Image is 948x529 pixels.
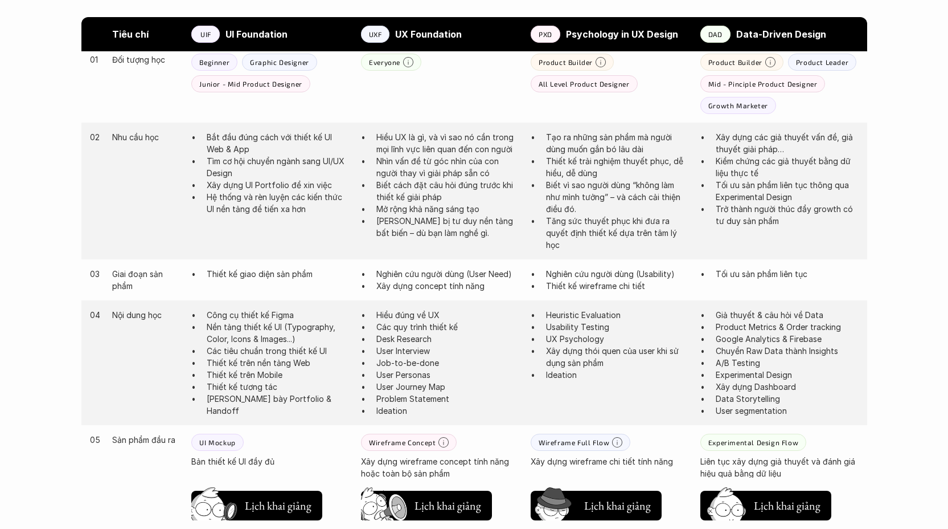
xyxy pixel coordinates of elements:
[90,131,101,143] p: 02
[716,357,859,369] p: A/B Testing
[708,80,818,88] p: Mid - Pinciple Product Designer
[207,179,350,191] p: Xây dựng UI Portfolio để xin việc
[112,54,180,66] p: Đối tượng học
[531,486,662,520] a: Lịch khai giảng
[207,309,350,321] p: Công cụ thiết kế Figma
[191,455,350,467] p: Bản thiết kế UI đầy đủ
[245,498,311,514] h5: Lịch khai giảng
[191,486,322,520] a: Lịch khai giảng
[539,438,609,446] p: Wireframe Full Flow
[531,491,662,520] button: Lịch khai giảng
[112,309,180,321] p: Nội dung học
[207,131,350,155] p: Bắt đầu đúng cách với thiết kế UI Web & App
[716,268,859,280] p: Tối ưu sản phẩm liên tục
[546,179,689,215] p: Biết vì sao người dùng “không làm như mình tưởng” – và cách cải thiện điều đó.
[90,434,101,446] p: 05
[191,491,322,520] button: Lịch khai giảng
[376,309,519,321] p: Hiểu đúng về UX
[376,280,519,292] p: Xây dựng concept tính năng
[546,155,689,179] p: Thiết kế trải nghiệm thuyết phục, dễ hiểu, dễ dùng
[376,321,519,333] p: Các quy trình thiết kế
[369,438,436,446] p: Wireframe Concept
[112,268,180,292] p: Giai đoạn sản phẩm
[546,321,689,333] p: Usability Testing
[716,309,859,321] p: Giả thuyết & câu hỏi về Data
[207,155,350,179] p: Tìm cơ hội chuyển ngành sang UI/UX Design
[207,191,350,215] p: Hệ thống và rèn luyện các kiến thức UI nền tảng để tiến xa hơn
[225,29,288,40] strong: UI Foundation
[546,345,689,369] p: Xây dựng thói quen của user khi sử dụng sản phẩm
[708,438,798,446] p: Experimental Design Flow
[546,131,689,155] p: Tạo ra những sản phẩm mà người dùng muốn gắn bó lâu dài
[376,357,519,369] p: Job-to-be-done
[376,155,519,179] p: Nhìn vấn đề từ góc nhìn của con người thay vì giải pháp sẵn có
[207,393,350,417] p: [PERSON_NAME] bày Portfolio & Handoff
[546,280,689,292] p: Thiết kế wireframe chi tiết
[736,29,826,40] strong: Data-Driven Design
[796,58,848,66] p: Product Leader
[376,333,519,345] p: Desk Research
[716,369,859,381] p: Experimental Design
[546,215,689,251] p: Tăng sức thuyết phục khi đưa ra quyết định thiết kế dựa trên tâm lý học
[376,381,519,393] p: User Journey Map
[539,30,552,38] p: PXD
[754,498,820,514] h5: Lịch khai giảng
[207,345,350,357] p: Các tiêu chuẩn trong thiết kế UI
[376,179,519,203] p: Biết cách đặt câu hỏi đúng trước khi thiết kế giải pháp
[376,268,519,280] p: Nghiên cứu người dùng (User Need)
[700,486,831,520] a: Lịch khai giảng
[415,498,481,514] h5: Lịch khai giảng
[376,131,519,155] p: Hiểu UX là gì, và vì sao nó cần trong mọi lĩnh vực liên quan đến con người
[716,321,859,333] p: Product Metrics & Order tracking
[376,393,519,405] p: Problem Statement
[207,357,350,369] p: Thiết kế trên nền tảng Web
[700,455,859,479] p: Liên tục xây dựng giả thuyết và đánh giá hiệu quả bằng dữ liệu
[376,345,519,357] p: User Interview
[90,54,101,66] p: 01
[546,333,689,345] p: UX Psychology
[539,58,593,66] p: Product Builder
[716,381,859,393] p: Xây dựng Dashboard
[708,30,723,38] p: DAD
[708,101,768,109] p: Growth Marketer
[566,29,678,40] strong: Psychology in UX Design
[199,438,235,446] p: UI Mockup
[716,405,859,417] p: User segmentation
[376,215,519,239] p: [PERSON_NAME] bị tư duy nền tảng bất biến – dù bạn làm nghề gì.
[716,393,859,405] p: Data Storytelling
[90,309,101,321] p: 04
[539,80,630,88] p: All Level Product Designer
[376,369,519,381] p: User Personas
[112,29,149,40] strong: Tiêu chí
[716,203,859,227] p: Trở thành người thúc đẩy growth có tư duy sản phẩm
[531,455,689,467] p: Xây dựng wireframe chi tiết tính năng
[716,155,859,179] p: Kiểm chứng các giả thuyết bằng dữ liệu thực tế
[207,381,350,393] p: Thiết kế tương tác
[546,268,689,280] p: Nghiên cứu người dùng (Usability)
[546,369,689,381] p: Ideation
[207,369,350,381] p: Thiết kế trên Mobile
[716,333,859,345] p: Google Analytics & Firebase
[112,434,180,446] p: Sản phẩm đầu ra
[112,131,180,143] p: Nhu cầu học
[207,268,350,280] p: Thiết kế giao diện sản phẩm
[369,58,400,66] p: Everyone
[361,491,492,520] button: Lịch khai giảng
[361,486,492,520] a: Lịch khai giảng
[376,203,519,215] p: Mở rộng khả năng sáng tạo
[584,498,651,514] h5: Lịch khai giảng
[546,309,689,321] p: Heuristic Evaluation
[716,345,859,357] p: Chuyển Raw Data thành Insights
[199,80,302,88] p: Junior - Mid Product Designer
[716,179,859,203] p: Tối ưu sản phẩm liên tục thông qua Experimental Design
[708,58,762,66] p: Product Builder
[395,29,462,40] strong: UX Foundation
[200,30,211,38] p: UIF
[250,58,309,66] p: Graphic Designer
[90,268,101,280] p: 03
[376,405,519,417] p: Ideation
[361,455,519,479] p: Xây dựng wireframe concept tính năng hoặc toàn bộ sản phẩm
[369,30,382,38] p: UXF
[716,131,859,155] p: Xây dựng các giả thuyết vấn đề, giả thuyết giải pháp…
[700,491,831,520] button: Lịch khai giảng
